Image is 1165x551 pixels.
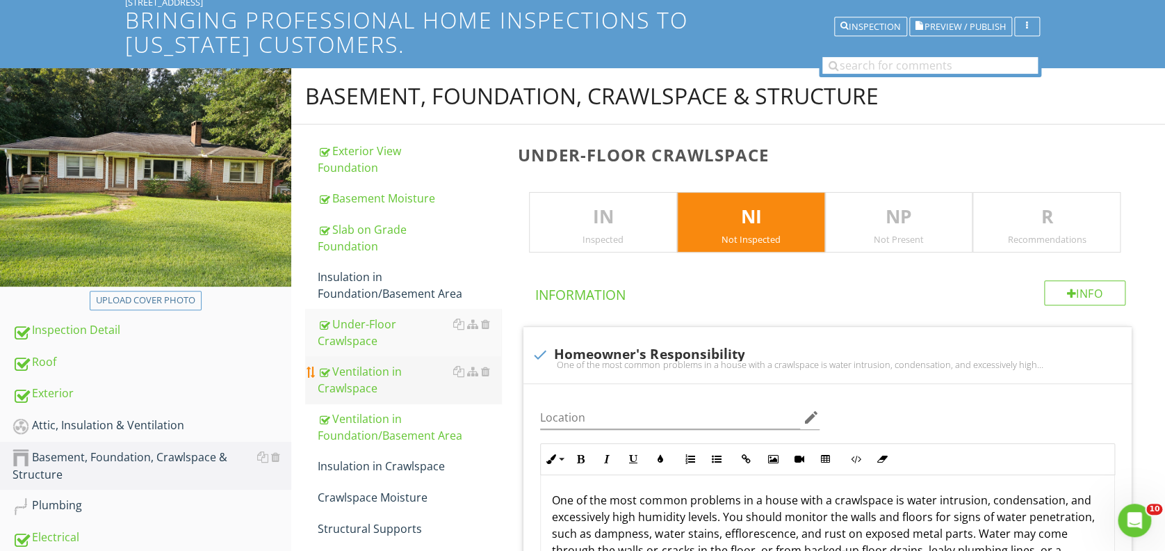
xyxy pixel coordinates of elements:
input: Location [540,406,799,429]
div: Basement, Foundation, Crawlspace & Structure [13,449,291,484]
div: Recommendations [973,234,1120,245]
div: Slab on Grade Foundation [318,221,501,255]
input: search for comments [822,57,1038,74]
button: Italic (Ctrl+I) [594,446,620,472]
button: Underline (Ctrl+U) [620,446,646,472]
button: Inspection [834,17,907,37]
button: Bold (Ctrl+B) [567,446,594,472]
button: Unordered List [703,446,729,472]
div: Crawlspace Moisture [318,489,501,506]
div: Plumbing [13,497,291,515]
button: Insert Link (Ctrl+K) [733,446,759,472]
div: Basement Moisture [318,190,501,207]
button: Preview / Publish [909,17,1012,37]
a: Inspection [834,19,907,32]
div: Basement, Foundation, Crawlspace & Structure [305,82,879,110]
h3: Under-Floor Crawlspace [518,145,1143,164]
div: Not Present [826,234,972,245]
p: IN [530,203,676,231]
i: edit [803,409,820,426]
div: Inspection [840,22,901,32]
button: Insert Video [785,446,812,472]
div: Roof [13,353,291,372]
div: One of the most common problems in a house with a crawlspace is water intrusion, condensation, an... [532,359,1123,370]
iframe: Intercom live chat [1118,504,1151,537]
div: Upload cover photo [96,294,195,308]
div: Structural Supports [318,520,501,537]
p: NI [678,203,824,231]
div: Insulation in Crawlspace [318,458,501,474]
button: Inline Style [541,446,567,472]
div: Ventilation in Foundation/Basement Area [318,410,501,444]
div: Electrical [13,529,291,547]
div: Not Inspected [678,234,824,245]
button: Insert Image (Ctrl+P) [759,446,785,472]
button: Colors [646,446,673,472]
div: Inspection Detail [13,321,291,340]
a: Preview / Publish [909,19,1012,32]
div: Exterior [13,385,291,403]
p: NP [826,203,972,231]
div: Attic, Insulation & Ventilation [13,417,291,435]
div: Info [1044,280,1126,305]
span: 10 [1146,504,1162,515]
button: Insert Table [812,446,838,472]
div: Exterior View Foundation [318,143,501,176]
button: Ordered List [676,446,703,472]
h4: Information [535,280,1125,304]
div: Ventilation in Crawlspace [318,363,501,397]
div: Insulation in Foundation/Basement Area [318,269,501,302]
button: Upload cover photo [90,291,202,310]
p: R [973,203,1120,231]
button: Code View [842,446,868,472]
button: Clear Formatting [868,446,895,472]
span: Preview / Publish [924,22,1006,31]
h1: Bringing Professional Home inspections to [US_STATE] Customers. [125,8,1039,56]
div: Inspected [530,234,676,245]
div: Under-Floor Crawlspace [318,316,501,349]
